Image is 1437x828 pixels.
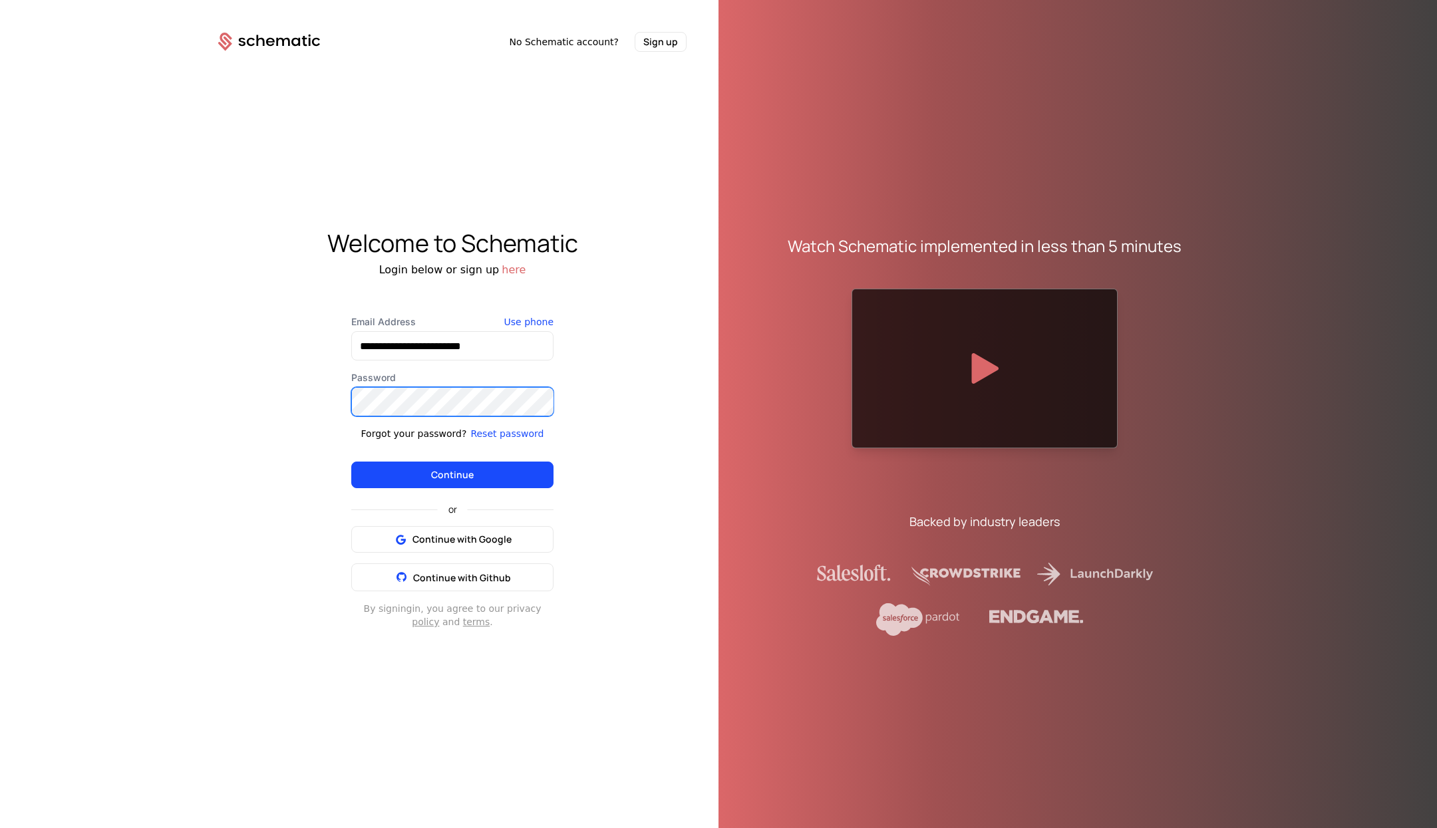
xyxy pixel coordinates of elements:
[351,563,554,591] button: Continue with Github
[504,315,554,329] button: Use phone
[186,230,718,257] div: Welcome to Schematic
[351,315,554,329] label: Email Address
[361,427,467,440] div: Forgot your password?
[635,32,687,52] button: Sign up
[909,512,1060,531] div: Backed by industry leaders
[351,526,554,553] button: Continue with Google
[351,371,554,384] label: Password
[788,235,1182,257] div: Watch Schematic implemented in less than 5 minutes
[438,505,468,514] span: or
[463,617,490,627] a: terms
[509,35,619,49] span: No Schematic account?
[351,602,554,628] div: By signing in , you agree to our privacy and .
[186,262,718,278] div: Login below or sign up
[351,462,554,488] button: Continue
[412,617,439,627] a: policy
[412,533,512,546] span: Continue with Google
[470,427,544,440] button: Reset password
[502,262,526,278] button: here
[413,571,511,584] span: Continue with Github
